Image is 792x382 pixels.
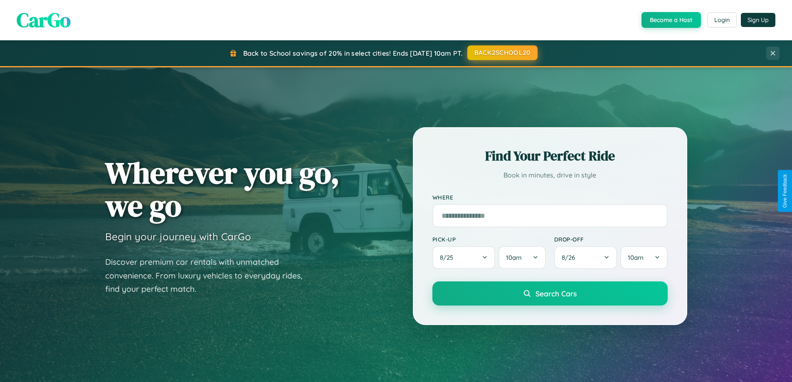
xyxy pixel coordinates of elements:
button: Sign Up [741,13,775,27]
span: 8 / 25 [440,254,457,261]
button: Become a Host [641,12,701,28]
button: 10am [498,246,545,269]
button: 8/26 [554,246,617,269]
p: Discover premium car rentals with unmatched convenience. From luxury vehicles to everyday rides, ... [105,255,313,296]
button: 8/25 [432,246,496,269]
button: 10am [620,246,667,269]
span: Back to School savings of 20% in select cities! Ends [DATE] 10am PT. [243,49,463,57]
button: BACK2SCHOOL20 [467,45,538,60]
span: Search Cars [535,289,577,298]
h3: Begin your journey with CarGo [105,230,251,243]
span: 8 / 26 [562,254,579,261]
h1: Wherever you go, we go [105,156,340,222]
span: 10am [628,254,644,261]
h2: Find Your Perfect Ride [432,147,668,165]
button: Search Cars [432,281,668,306]
label: Where [432,194,668,201]
label: Pick-up [432,236,546,243]
p: Book in minutes, drive in style [432,169,668,181]
span: CarGo [17,6,71,34]
span: 10am [506,254,522,261]
label: Drop-off [554,236,668,243]
button: Login [707,12,737,27]
div: Give Feedback [782,174,788,208]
